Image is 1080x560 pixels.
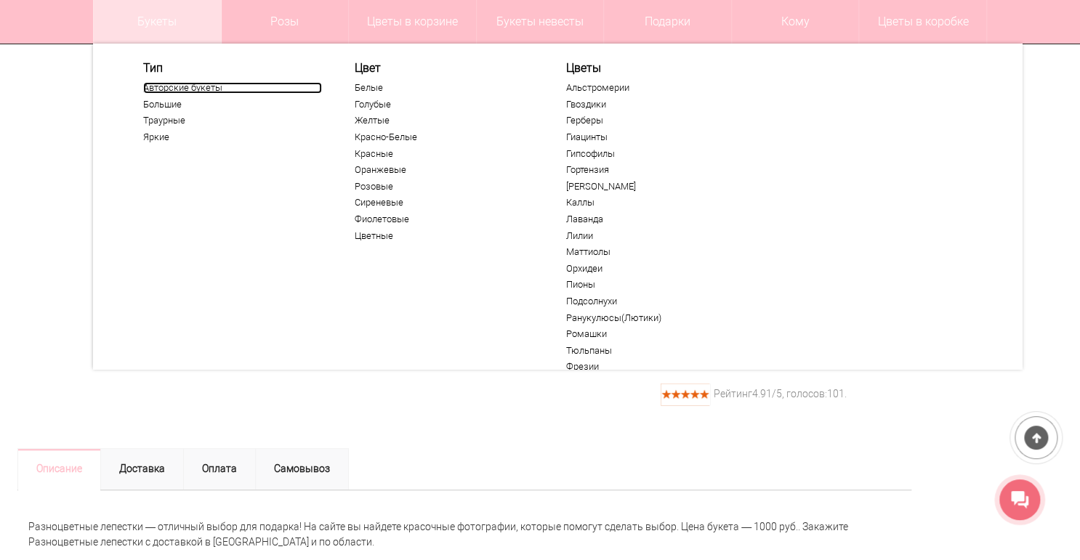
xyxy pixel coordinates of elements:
[566,197,745,208] a: Каллы
[566,361,745,373] a: Фрезии
[355,82,533,94] a: Белые
[566,148,745,160] a: Гипсофилы
[566,246,745,258] a: Маттиолы
[100,448,184,490] a: Доставка
[827,388,845,399] span: 101
[355,115,533,126] a: Желтые
[255,448,349,490] a: Самовывоз
[566,99,745,110] a: Гвоздики
[355,197,533,208] a: Сиреневые
[355,214,533,225] a: Фиолетовые
[183,448,256,490] a: Оплата
[566,82,745,94] a: Альстромерии
[17,512,911,557] div: Разноцветные лепестки — отличный выбор для подарка! На сайте вы найдете красочные фотографии, кот...
[355,148,533,160] a: Красные
[752,388,772,399] span: 4.91
[355,99,533,110] a: Голубые
[17,448,101,490] a: Описание
[566,115,745,126] a: Герберы
[143,99,322,110] a: Большие
[566,279,745,291] a: Пионы
[143,131,322,143] a: Яркие
[566,214,745,225] a: Лаванда
[355,181,533,192] a: Розовые
[566,263,745,275] a: Орхидеи
[714,390,847,398] div: Рейтинг /5, голосов: .
[566,296,745,307] a: Подсолнухи
[355,61,533,75] span: Цвет
[566,61,745,75] a: Цветы
[143,115,322,126] a: Траурные
[355,164,533,176] a: Оранжевые
[143,82,322,94] a: Авторские букеты
[566,328,745,340] a: Ромашки
[143,61,322,75] span: Тип
[566,181,745,192] a: [PERSON_NAME]
[566,230,745,242] a: Лилии
[355,230,533,242] a: Цветные
[566,345,745,357] a: Тюльпаны
[566,164,745,176] a: Гортензия
[355,131,533,143] a: Красно-Белые
[566,312,745,324] a: Ранукулюсы(Лютики)
[566,131,745,143] a: Гиацинты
